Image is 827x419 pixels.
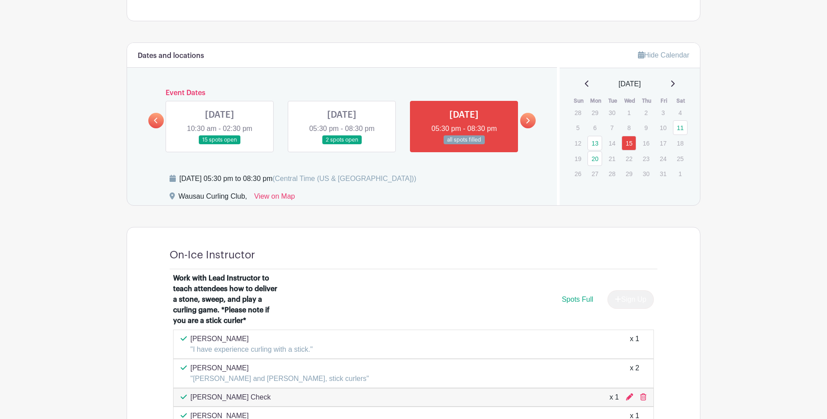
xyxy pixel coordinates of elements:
[673,120,688,135] a: 11
[673,167,688,181] p: 1
[571,106,585,119] p: 28
[618,79,641,89] span: [DATE]
[570,96,587,105] th: Sun
[622,136,636,150] a: 15
[605,167,619,181] p: 28
[571,136,585,150] p: 12
[622,121,636,135] p: 8
[656,106,670,119] p: 3
[604,96,622,105] th: Tue
[638,96,656,105] th: Thu
[562,296,593,303] span: Spots Full
[190,363,369,373] p: [PERSON_NAME]
[656,121,670,135] p: 10
[672,96,690,105] th: Sat
[610,392,619,403] div: x 1
[622,152,636,165] p: 22
[190,392,271,403] p: [PERSON_NAME] Check
[254,191,295,205] a: View on Map
[656,152,670,165] p: 24
[605,152,619,165] p: 21
[170,249,255,261] h4: On-Ice Instructor
[673,136,688,150] p: 18
[673,152,688,165] p: 25
[587,136,602,150] a: 13
[571,167,585,181] p: 26
[190,373,369,384] p: "[PERSON_NAME] and [PERSON_NAME], stick curlers"
[639,136,653,150] p: 16
[639,167,653,181] p: 30
[605,106,619,119] p: 30
[638,51,689,59] a: Hide Calendar
[587,167,602,181] p: 27
[190,344,313,355] p: "I have experience curling with a stick."
[639,152,653,165] p: 23
[164,89,520,97] h6: Event Dates
[587,106,602,119] p: 29
[173,273,283,326] div: Work with Lead Instructor to teach attendees how to deliver a stone, sweep, and play a curling ga...
[639,121,653,135] p: 9
[673,106,688,119] p: 4
[138,52,204,60] h6: Dates and locations
[622,167,636,181] p: 29
[621,96,638,105] th: Wed
[655,96,672,105] th: Fri
[630,334,639,355] div: x 1
[639,106,653,119] p: 2
[587,121,602,135] p: 6
[605,121,619,135] p: 7
[272,175,416,182] span: (Central Time (US & [GEOGRAPHIC_DATA]))
[605,136,619,150] p: 14
[179,173,416,184] div: [DATE] 05:30 pm to 08:30 pm
[587,151,602,166] a: 20
[178,191,247,205] div: Wausau Curling Club,
[656,136,670,150] p: 17
[630,363,639,384] div: x 2
[190,334,313,344] p: [PERSON_NAME]
[587,96,604,105] th: Mon
[571,121,585,135] p: 5
[622,106,636,119] p: 1
[571,152,585,165] p: 19
[656,167,670,181] p: 31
